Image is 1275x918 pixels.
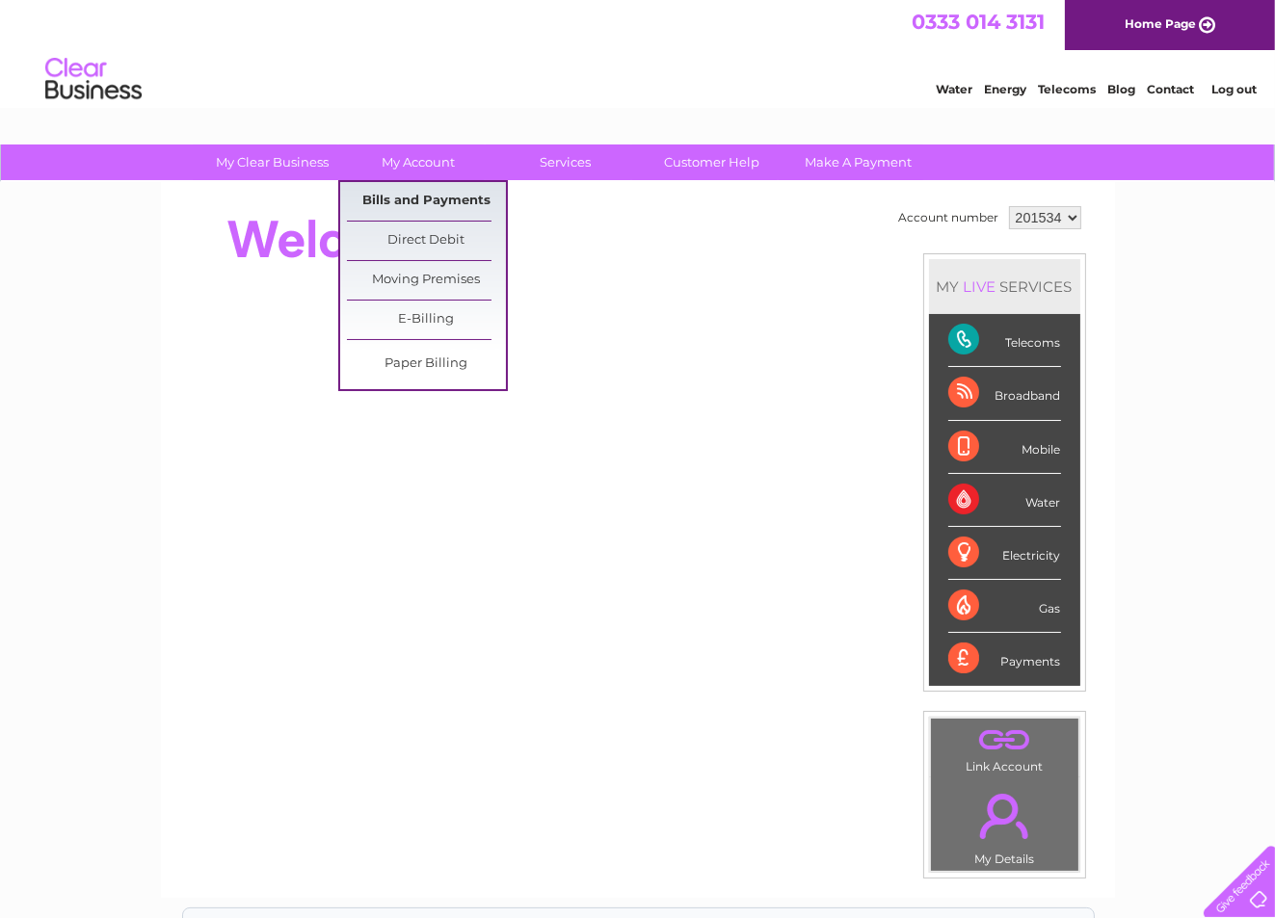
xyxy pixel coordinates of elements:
a: Blog [1107,82,1135,96]
a: My Account [339,144,498,180]
a: Log out [1211,82,1257,96]
a: 0333 014 3131 [912,10,1045,34]
a: Water [936,82,972,96]
a: Energy [984,82,1026,96]
a: My Clear Business [193,144,352,180]
a: . [936,723,1074,757]
img: logo.png [44,50,143,109]
a: Bills and Payments [347,182,506,221]
a: Telecoms [1038,82,1096,96]
div: LIVE [960,277,1000,296]
td: Account number [894,201,1004,234]
td: My Details [930,777,1079,872]
div: Broadband [948,367,1061,420]
a: Services [486,144,645,180]
a: Make A Payment [779,144,938,180]
a: Customer Help [632,144,791,180]
div: Gas [948,580,1061,633]
div: Mobile [948,421,1061,474]
a: Direct Debit [347,222,506,260]
td: Link Account [930,718,1079,778]
a: Paper Billing [347,345,506,383]
div: Electricity [948,527,1061,580]
a: E-Billing [347,301,506,339]
a: Moving Premises [347,261,506,300]
div: MY SERVICES [929,259,1080,314]
div: Telecoms [948,314,1061,367]
a: Contact [1147,82,1194,96]
div: Payments [948,633,1061,685]
div: Water [948,474,1061,527]
a: . [936,782,1074,850]
div: Clear Business is a trading name of Verastar Limited (registered in [GEOGRAPHIC_DATA] No. 3667643... [183,11,1094,93]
